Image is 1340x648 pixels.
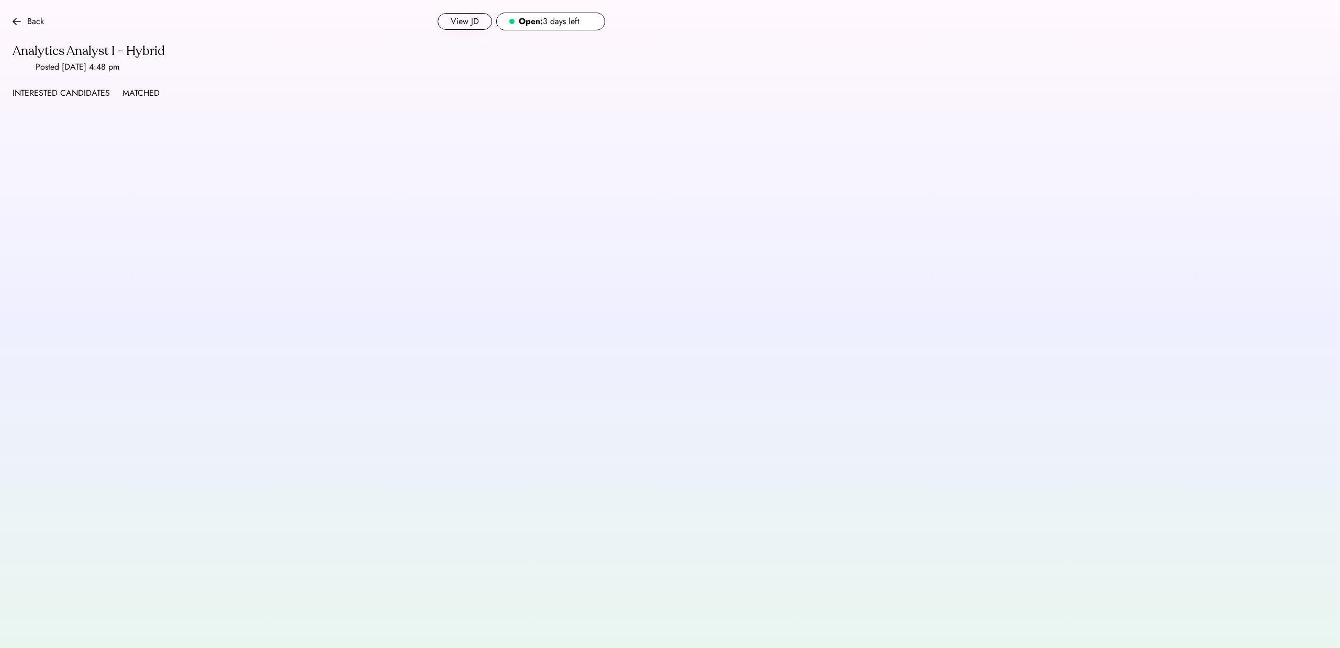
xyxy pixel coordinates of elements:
[13,43,605,60] div: Analytics Analyst I - Hybrid
[519,15,543,27] strong: Open:
[519,15,579,28] div: 3 days left
[36,61,119,73] div: Posted [DATE] 4:48 pm
[122,87,160,99] div: MATCHED
[438,13,492,30] button: View JD
[13,62,23,72] img: yH5BAEAAAAALAAAAAABAAEAAAIBRAA7
[584,17,592,26] img: yH5BAEAAAAALAAAAAABAAEAAAIBRAA7
[13,87,110,99] div: INTERESTED CANDIDATES
[27,15,44,28] div: Back
[13,17,21,26] img: arrow-back.svg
